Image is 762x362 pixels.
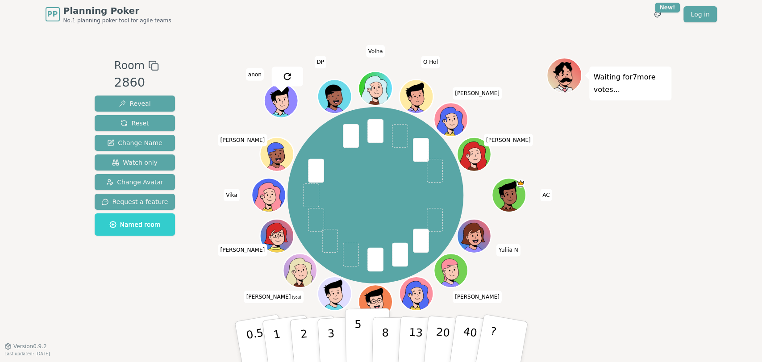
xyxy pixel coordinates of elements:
[282,71,293,82] img: reset
[95,115,175,131] button: Reset
[683,6,716,22] a: Log in
[218,134,267,146] span: Click to change your name
[95,174,175,190] button: Change Avatar
[218,244,267,257] span: Click to change your name
[46,4,171,24] a: PPPlanning PokerNo.1 planning poker tool for agile teams
[453,87,502,100] span: Click to change your name
[284,255,316,287] button: Click to change your avatar
[95,194,175,210] button: Request a feature
[496,244,520,257] span: Click to change your name
[106,178,163,187] span: Change Avatar
[95,154,175,171] button: Watch only
[47,9,58,20] span: PP
[121,119,149,128] span: Reset
[540,189,552,201] span: Click to change your name
[594,71,667,96] p: Waiting for 7 more votes...
[107,138,162,147] span: Change Name
[95,213,175,236] button: Named room
[63,17,171,24] span: No.1 planning poker tool for agile teams
[453,291,502,303] span: Click to change your name
[291,295,301,300] span: (you)
[224,189,239,201] span: Click to change your name
[114,74,159,92] div: 2860
[246,68,264,81] span: Click to change your name
[114,58,145,74] span: Room
[4,351,50,356] span: Last updated: [DATE]
[366,45,385,58] span: Click to change your name
[63,4,171,17] span: Planning Poker
[13,343,47,350] span: Version 0.9.2
[650,6,666,22] button: New!
[112,158,158,167] span: Watch only
[109,220,161,229] span: Named room
[516,179,525,188] span: AC is the host
[655,3,680,12] div: New!
[95,96,175,112] button: Reveal
[244,291,304,303] span: Click to change your name
[102,197,168,206] span: Request a feature
[421,56,440,69] span: Click to change your name
[484,134,533,146] span: Click to change your name
[314,56,326,69] span: Click to change your name
[119,99,150,108] span: Reveal
[4,343,47,350] button: Version0.9.2
[95,135,175,151] button: Change Name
